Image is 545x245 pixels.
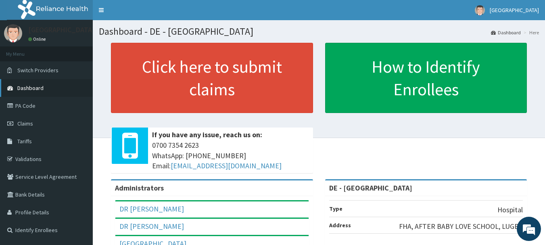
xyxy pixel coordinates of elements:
[490,6,539,14] span: [GEOGRAPHIC_DATA]
[17,138,32,145] span: Tariffs
[28,26,95,34] p: [GEOGRAPHIC_DATA]
[329,222,351,229] b: Address
[325,43,527,113] a: How to Identify Enrollees
[17,84,44,92] span: Dashboard
[152,140,309,171] span: 0700 7354 2623 WhatsApp: [PHONE_NUMBER] Email:
[99,26,539,37] h1: Dashboard - DE - [GEOGRAPHIC_DATA]
[47,72,111,153] span: We're online!
[4,24,22,42] img: User Image
[119,204,184,214] a: DR [PERSON_NAME]
[17,67,58,74] span: Switch Providers
[491,29,521,36] a: Dashboard
[28,36,48,42] a: Online
[329,183,412,193] strong: DE - [GEOGRAPHIC_DATA]
[132,4,152,23] div: Minimize live chat window
[15,40,33,61] img: d_794563401_company_1708531726252_794563401
[497,205,523,215] p: Hospital
[115,183,164,193] b: Administrators
[152,130,262,139] b: If you have any issue, reach us on:
[171,161,282,170] a: [EMAIL_ADDRESS][DOMAIN_NAME]
[399,221,523,232] p: FHA, AFTER BABY LOVE SCHOOL, LUGBE
[329,205,342,212] b: Type
[111,43,313,113] a: Click here to submit claims
[17,120,33,127] span: Claims
[4,161,154,189] textarea: Type your message and hit 'Enter'
[522,29,539,36] li: Here
[475,5,485,15] img: User Image
[119,222,184,231] a: DR [PERSON_NAME]
[42,45,136,56] div: Chat with us now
